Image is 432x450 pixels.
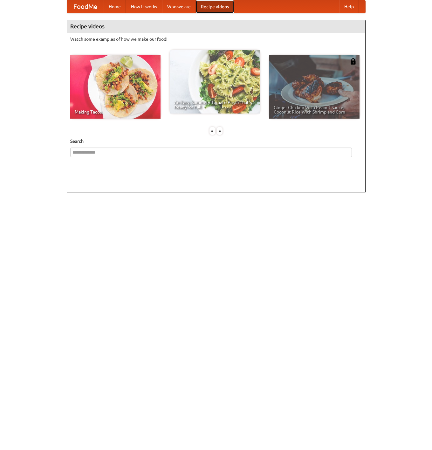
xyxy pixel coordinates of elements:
a: Home [104,0,126,13]
div: « [209,127,215,135]
h5: Search [70,138,362,144]
div: » [217,127,223,135]
img: 483408.png [350,58,356,65]
a: Making Tacos [70,55,161,119]
a: An Easy, Summery Tomato Pasta That's Ready for Fall [170,50,260,114]
a: Who we are [162,0,196,13]
p: Watch some examples of how we make our food! [70,36,362,42]
a: How it works [126,0,162,13]
a: Recipe videos [196,0,234,13]
a: Help [339,0,359,13]
a: FoodMe [67,0,104,13]
h4: Recipe videos [67,20,365,33]
span: Making Tacos [75,110,156,114]
span: An Easy, Summery Tomato Pasta That's Ready for Fall [174,100,256,109]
